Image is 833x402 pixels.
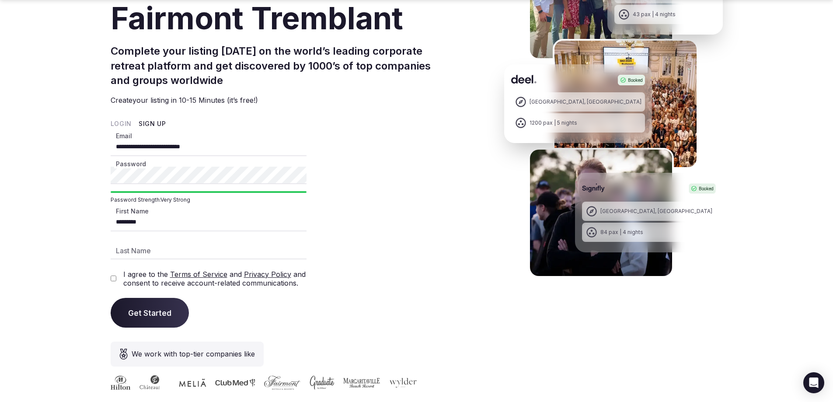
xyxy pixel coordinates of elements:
a: Privacy Policy [244,270,291,279]
h2: Complete your listing [DATE] on the world’s leading corporate retreat platform and get discovered... [111,44,451,88]
button: Get Started [111,298,189,328]
div: 84 pax | 4 nights [600,229,643,236]
button: Sign Up [139,119,166,128]
a: Terms of Service [170,270,227,279]
div: Booked [618,75,645,85]
label: First Name [114,207,150,216]
span: Get Started [128,308,171,317]
div: Booked [689,183,716,194]
div: Open Intercom Messenger [803,372,824,393]
button: Login [111,119,132,128]
p: Create your listing in 10-15 Minutes (it’s free!) [111,95,451,105]
div: [GEOGRAPHIC_DATA], [GEOGRAPHIC_DATA] [530,98,641,106]
div: We work with top-tier companies like [111,342,264,367]
div: 43 pax | 4 nights [633,11,676,18]
div: 1200 pax | 5 nights [530,119,577,127]
span: Password Strength: Very Strong [111,196,307,203]
img: Signifly Portugal Retreat [528,148,674,278]
div: [GEOGRAPHIC_DATA], [GEOGRAPHIC_DATA] [600,208,712,215]
label: I agree to the and and consent to receive account-related communications. [123,270,307,287]
img: Deel Spain Retreat [553,39,698,169]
